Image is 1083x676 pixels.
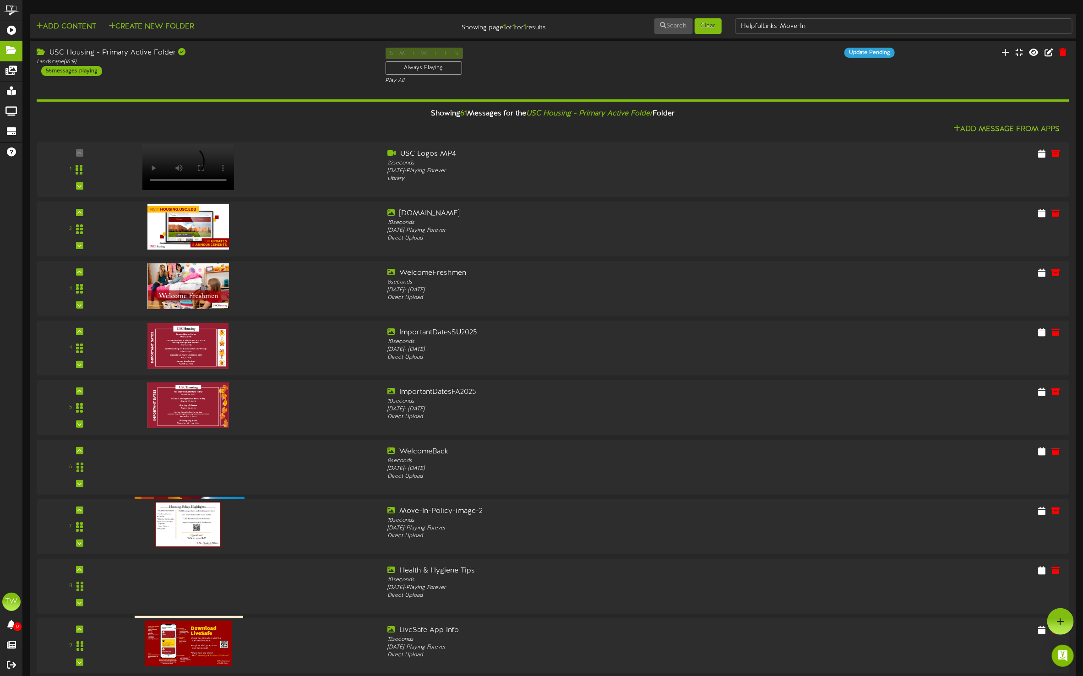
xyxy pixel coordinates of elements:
[844,48,895,58] div: Update Pending
[147,263,229,309] img: 35e477e3-1c49-4852-8431-9ffba193bee4.jpg
[41,66,102,76] div: 56 messages playing
[388,506,805,517] div: Move-In-Policy-image-2
[388,227,805,234] div: [DATE] - Playing Forever
[388,354,805,361] div: Direct Upload
[388,219,805,227] div: 10 seconds
[386,77,721,85] div: Play All
[388,651,805,659] div: Direct Upload
[147,382,229,428] img: be6c3767-e068-41d9-b667-f3eb0086a26c.jpg
[155,502,221,547] img: 355ebe3c-9b2b-4fb5-a12b-04873e6f2ea3.jpg
[388,413,805,421] div: Direct Upload
[388,387,805,398] div: ImportantDatesFA2025
[388,294,805,302] div: Direct Upload
[69,642,72,649] div: 9
[388,398,805,405] div: 10 seconds
[388,524,805,532] div: [DATE] - Playing Forever
[13,622,22,631] span: 0
[523,23,526,32] strong: 1
[388,566,805,576] div: Health & Hygiene Tips
[503,23,506,32] strong: 1
[388,643,805,651] div: [DATE] - Playing Forever
[527,109,653,118] i: USC Housing - Primary Active Folder
[145,621,232,666] img: 5231bd61-e94d-49da-ad3e-6381b9494873.jpg
[388,532,805,540] div: Direct Upload
[388,636,805,643] div: 12 seconds
[388,517,805,524] div: 10 seconds
[388,149,805,159] div: USC Logos MP4
[695,18,722,34] button: Clear
[461,109,468,118] span: 61
[512,23,515,32] strong: 1
[33,21,99,33] button: Add Content
[69,463,72,471] div: 6
[2,593,21,611] div: TW
[388,447,805,457] div: WelcomeBack
[388,159,805,167] div: 22 seconds
[388,346,805,354] div: [DATE] - [DATE]
[388,286,805,294] div: [DATE] - [DATE]
[388,327,805,338] div: ImportantDatesSU2025
[388,268,805,278] div: WelcomeFreshmen
[37,48,372,58] div: USC Housing - Primary Active Folder
[388,625,805,636] div: LiveSafe App Info
[388,338,805,346] div: 10 seconds
[106,21,197,33] button: Create New Folder
[388,278,805,286] div: 8 seconds
[388,592,805,600] div: Direct Upload
[388,457,805,465] div: 8 seconds
[147,204,229,250] img: f178b5d0-1b16-4a8b-8848-1ec877d34465.jpg
[388,234,805,242] div: Direct Upload
[388,167,805,175] div: [DATE] - Playing Forever
[388,208,805,219] div: [DOMAIN_NAME]
[386,61,462,75] div: Always Playing
[1052,645,1074,667] div: Open Intercom Messenger
[69,582,72,590] div: 8
[377,17,553,33] div: Showing page of for results
[388,584,805,592] div: [DATE] - Playing Forever
[654,18,693,34] button: Search
[388,473,805,480] div: Direct Upload
[388,576,805,584] div: 10 seconds
[388,465,805,473] div: [DATE] - [DATE]
[147,323,229,369] img: 4a815765-96a6-4a5a-a947-b878a3c33b0a.jpg
[388,405,805,413] div: [DATE] - [DATE]
[735,18,1072,34] input: -- Search Folders by Name --
[30,104,1076,124] div: Showing Messages for the Folder
[951,124,1062,135] button: Add Message From Apps
[37,58,372,66] div: Landscape ( 16:9 )
[388,175,805,183] div: Library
